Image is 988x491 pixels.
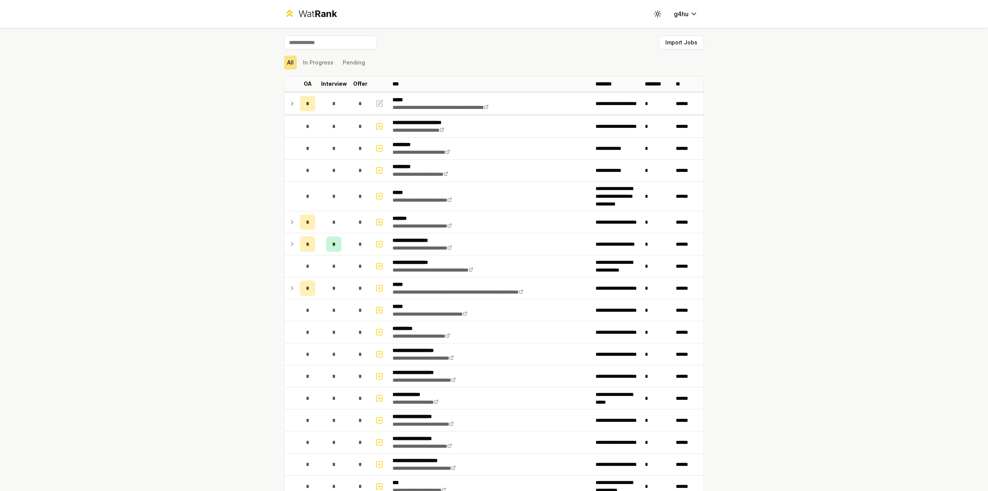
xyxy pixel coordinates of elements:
[353,80,367,88] p: Offer
[298,8,337,20] div: Wat
[659,36,704,49] button: Import Jobs
[315,8,337,19] span: Rank
[340,56,368,70] button: Pending
[284,56,297,70] button: All
[304,80,312,88] p: OA
[674,9,689,19] span: g4hu
[284,8,337,20] a: WatRank
[668,7,704,21] button: g4hu
[321,80,347,88] p: Interview
[300,56,337,70] button: In Progress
